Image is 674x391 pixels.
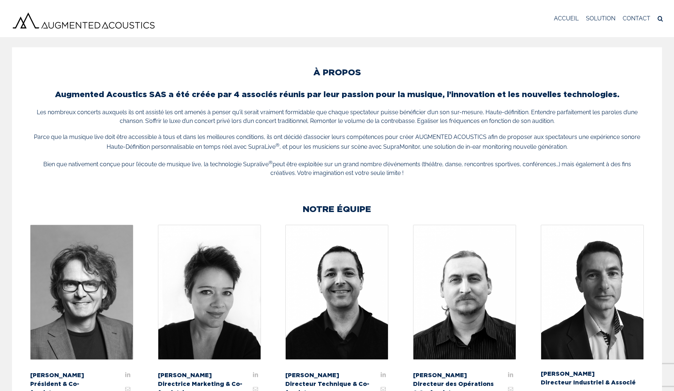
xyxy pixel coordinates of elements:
[30,65,644,79] h2: À PROPOS
[658,5,663,32] a: Recherche
[505,369,516,380] a: fusion-linkedin
[541,369,644,378] span: [PERSON_NAME]
[122,369,133,380] a: fusion-linkedin
[541,225,643,359] img: VINCENT CARON
[586,16,615,21] span: SOLUTION
[554,16,579,21] span: ACCUEIL
[554,5,579,32] a: ACCUEIL
[554,5,663,32] nav: Menu principal
[586,5,615,32] a: SOLUTION
[30,88,644,100] h3: Augmented Acoustics SAS a été créée par 4 associés réunis par leur passion pour la musique, l’inn...
[541,378,644,387] span: Directeur Industriel & Associé
[11,11,156,30] img: Augmented Acoustics Logo
[378,369,389,380] a: fusion-linkedin
[623,16,650,21] span: CONTACT
[30,108,644,125] p: Les nombreux concerts auxquels ils ont assisté les ont amenés à penser qu’il serait vraiment form...
[30,159,644,177] p: Bien que nativement conçue pour l’écoute de musique live, la technologie Supralive peut être expl...
[413,371,499,379] span: [PERSON_NAME]
[30,202,644,215] h2: NOTRE ÉQUIPE
[413,225,516,359] img: FREDERIC PATY
[158,371,243,379] span: [PERSON_NAME]
[623,5,650,32] a: CONTACT
[31,225,133,359] img: STEPHANE DUFOSSE
[30,133,644,151] p: Parce que la musique live doit être accessible à tous et dans les meilleures conditions, ils ont ...
[286,225,388,359] img: LAURENT SAïD
[30,371,109,379] span: [PERSON_NAME]
[275,142,279,148] sup: ®
[158,225,261,359] img: STEPHANIE PLASSE
[269,159,273,165] sup: ®
[250,369,261,380] a: fusion-linkedin
[285,371,370,379] span: [PERSON_NAME]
